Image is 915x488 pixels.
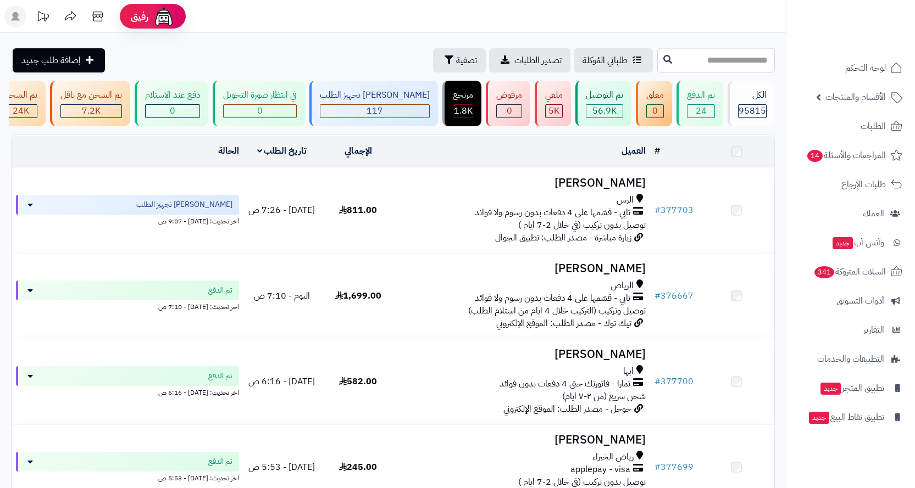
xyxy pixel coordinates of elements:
a: تم التوصيل 56.9K [573,81,634,126]
a: [PERSON_NAME] تجهيز الطلب 117 [307,81,440,126]
div: اخر تحديث: [DATE] - 7:10 ص [16,300,239,312]
span: تطبيق نقاط البيع [808,410,884,425]
a: #376667 [655,289,694,302]
a: تطبيق نقاط البيعجديد [793,404,908,430]
span: الطلبات [861,119,886,134]
div: معلق [646,89,664,102]
a: الطلبات [793,113,908,139]
span: ابها [623,365,634,378]
a: تم الدفع 24 [674,81,725,126]
span: # [655,375,661,388]
div: اخر تحديث: [DATE] - 9:07 ص [16,215,239,226]
div: 0 [146,105,199,117]
a: #377700 [655,375,694,388]
h3: [PERSON_NAME] [401,177,646,189]
div: تم التوصيل [586,89,623,102]
a: أدوات التسويق [793,288,908,314]
div: 0 [497,105,522,117]
span: أدوات التسويق [836,293,884,308]
a: السلات المتروكة341 [793,259,908,285]
span: [DATE] - 5:53 ص [248,461,315,474]
span: جديد [820,383,841,395]
span: توصيل بدون تركيب (في خلال 2-7 ايام ) [518,218,646,232]
a: في انتظار صورة التحويل 0 [210,81,307,126]
span: 5K [548,104,559,117]
span: الرياض [611,279,634,292]
span: 56.9K [592,104,617,117]
div: 24041 [4,105,37,117]
div: تم الدفع [687,89,715,102]
span: 341 [814,266,834,278]
span: التقارير [863,322,884,338]
button: تصفية [433,48,486,72]
span: العملاء [863,206,884,221]
span: إضافة طلب جديد [21,54,81,67]
div: 1827 [453,105,473,117]
a: ملغي 5K [533,81,573,126]
span: [DATE] - 7:26 ص [248,204,315,217]
a: طلبات الإرجاع [793,171,908,198]
a: # [655,144,660,158]
h3: [PERSON_NAME] [401,262,646,275]
div: دفع عند الاستلام [145,89,200,102]
span: جديد [833,237,853,249]
div: تم الشحن مع ناقل [60,89,122,102]
a: تم الشحن مع ناقل 7.2K [48,81,132,126]
div: مرتجع [453,89,473,102]
span: الرس [617,194,634,206]
div: 0 [647,105,663,117]
span: 0 [257,104,263,117]
div: 0 [224,105,296,117]
span: 0 [507,104,512,117]
span: طلباتي المُوكلة [583,54,628,67]
a: لوحة التحكم [793,55,908,81]
span: 14 [807,150,823,162]
div: تم الشحن [4,89,37,102]
a: معلق 0 [634,81,674,126]
span: 0 [652,104,658,117]
a: مرتجع 1.8K [440,81,484,126]
a: مرفوض 0 [484,81,533,126]
a: العملاء [793,200,908,227]
a: تحديثات المنصة [29,5,57,30]
a: التقارير [793,317,908,343]
a: الكل95815 [725,81,777,126]
a: طلباتي المُوكلة [574,48,653,72]
a: العميل [622,144,646,158]
a: دفع عند الاستلام 0 [132,81,210,126]
span: تطبيق المتجر [819,380,884,396]
span: 811.00 [339,204,377,217]
a: التطبيقات والخدمات [793,346,908,372]
span: الأقسام والمنتجات [825,89,886,105]
span: تيك توك - مصدر الطلب: الموقع الإلكتروني [496,317,631,330]
a: تصدير الطلبات [489,48,570,72]
span: تم الدفع [208,456,232,467]
span: 24 [696,104,707,117]
a: تطبيق المتجرجديد [793,375,908,401]
span: 117 [367,104,383,117]
h3: [PERSON_NAME] [401,348,646,361]
div: اخر تحديث: [DATE] - 5:53 ص [16,472,239,483]
span: 7.2K [82,104,101,117]
h3: [PERSON_NAME] [401,434,646,446]
span: السلات المتروكة [813,264,886,279]
span: المراجعات والأسئلة [806,148,886,163]
div: 56869 [586,105,623,117]
span: جوجل - مصدر الطلب: الموقع الإلكتروني [503,402,631,416]
span: اليوم - 7:10 ص [254,289,310,302]
span: رياض الخبراء [592,451,634,463]
span: 1,699.00 [335,289,381,302]
a: المراجعات والأسئلة14 [793,142,908,169]
div: مرفوض [496,89,522,102]
span: تابي - قسّمها على 4 دفعات بدون رسوم ولا فوائد [475,206,630,219]
div: في انتظار صورة التحويل [223,89,297,102]
span: 245.00 [339,461,377,474]
span: [PERSON_NAME] تجهيز الطلب [136,199,232,210]
span: رفيق [131,10,148,23]
div: 117 [320,105,429,117]
div: 4990 [546,105,562,117]
a: إضافة طلب جديد [13,48,105,72]
img: ai-face.png [153,5,175,27]
a: #377699 [655,461,694,474]
span: # [655,204,661,217]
